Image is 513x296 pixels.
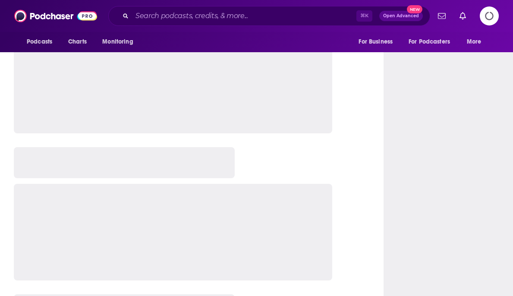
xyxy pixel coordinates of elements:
div: Search podcasts, credits, & more... [108,6,430,26]
a: Show notifications dropdown [456,9,469,23]
button: open menu [352,34,403,50]
span: Logging in [480,6,499,25]
span: New [407,5,422,13]
button: open menu [403,34,463,50]
span: Monitoring [102,36,133,48]
button: open menu [96,34,144,50]
a: Show notifications dropdown [434,9,449,23]
img: Podchaser - Follow, Share and Rate Podcasts [14,8,97,24]
span: Podcasts [27,36,52,48]
span: For Business [359,36,393,48]
span: For Podcasters [409,36,450,48]
button: Open AdvancedNew [379,11,423,21]
input: Search podcasts, credits, & more... [132,9,356,23]
span: Open Advanced [383,14,419,18]
button: open menu [461,34,492,50]
span: Charts [68,36,87,48]
a: Charts [63,34,92,50]
span: ⌘ K [356,10,372,22]
span: More [467,36,482,48]
button: open menu [21,34,63,50]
